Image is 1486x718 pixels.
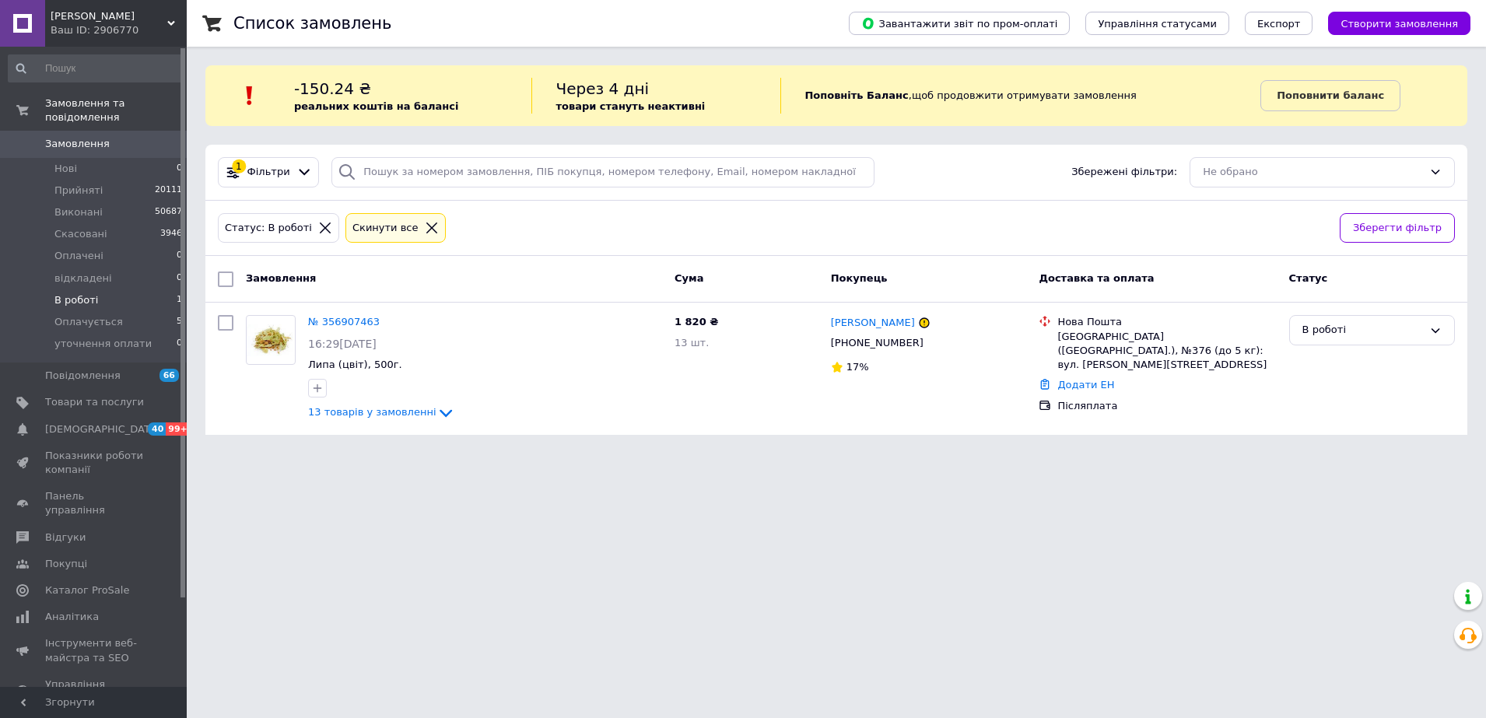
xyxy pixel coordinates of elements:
span: Аналітика [45,610,99,624]
button: Експорт [1245,12,1313,35]
span: Нові [54,162,77,176]
span: Замовлення та повідомлення [45,96,187,124]
span: відкладені [54,271,112,285]
div: В роботі [1302,322,1423,338]
span: Cума [675,272,703,284]
a: Додати ЕН [1057,379,1114,391]
span: Повідомлення [45,369,121,383]
img: :exclamation: [238,84,261,107]
button: Управління статусами [1085,12,1229,35]
span: 3946 [160,227,182,241]
b: Поповнити баланс [1277,89,1384,101]
span: Каталог ProSale [45,583,129,597]
span: Зберегти фільтр [1353,220,1442,236]
span: 13 шт. [675,337,709,348]
a: Фото товару [246,315,296,365]
div: Не обрано [1203,164,1423,180]
span: Фільтри [247,165,290,180]
div: Нова Пошта [1057,315,1276,329]
span: Завантажити звіт по пром-оплаті [861,16,1057,30]
span: 1 [177,293,182,307]
span: Показники роботи компанії [45,449,144,477]
span: 0 [177,271,182,285]
span: Створити замовлення [1341,18,1458,30]
div: 1 [232,159,246,173]
button: Завантажити звіт по пром-оплаті [849,12,1070,35]
div: Cкинути все [349,220,422,236]
span: -150.24 ₴ [294,79,371,98]
span: 99+ [166,422,191,436]
span: 20111 [155,184,182,198]
span: Через 4 дні [555,79,649,98]
span: Товари та послуги [45,395,144,409]
span: Інструменти веб-майстра та SEO [45,636,144,664]
span: Управління сайтом [45,678,144,706]
div: , щоб продовжити отримувати замовлення [780,78,1260,114]
span: Прийняті [54,184,103,198]
div: [GEOGRAPHIC_DATA] ([GEOGRAPHIC_DATA].), №376 (до 5 кг): вул. [PERSON_NAME][STREET_ADDRESS] [1057,330,1276,373]
span: Експорт [1257,18,1301,30]
span: Збережені фільтри: [1071,165,1177,180]
span: 16:29[DATE] [308,338,377,350]
span: 5 [177,315,182,329]
span: Покупець [831,272,888,284]
a: [PERSON_NAME] [831,316,915,331]
a: Створити замовлення [1313,17,1470,29]
div: Післяплата [1057,399,1276,413]
span: 17% [846,361,869,373]
img: Фото товару [247,324,295,356]
span: 40 [148,422,166,436]
span: Замовлення [45,137,110,151]
span: Покупці [45,557,87,571]
a: 13 товарів у замовленні [308,406,455,418]
span: 0 [177,162,182,176]
span: [DEMOGRAPHIC_DATA] [45,422,160,436]
b: Поповніть Баланс [804,89,908,101]
span: Відгуки [45,531,86,545]
span: Виконані [54,205,103,219]
button: Створити замовлення [1328,12,1470,35]
input: Пошук за номером замовлення, ПІБ покупця, номером телефону, Email, номером накладної [331,157,874,187]
span: Оплачується [54,315,123,329]
span: 50687 [155,205,182,219]
span: Статус [1289,272,1328,284]
span: Оплачені [54,249,103,263]
span: уточнення оплати [54,337,152,351]
span: Панель управління [45,489,144,517]
span: Скасовані [54,227,107,241]
span: Замовлення [246,272,316,284]
h1: Список замовлень [233,14,391,33]
span: 13 товарів у замовленні [308,406,436,418]
span: Управління статусами [1098,18,1217,30]
span: Доставка та оплата [1039,272,1154,284]
div: Статус: В роботі [222,220,315,236]
span: [PHONE_NUMBER] [831,337,923,348]
span: 0 [177,337,182,351]
a: Липа (цвіт), 500г. [308,359,402,370]
button: Зберегти фільтр [1340,213,1455,243]
div: Ваш ID: 2906770 [51,23,187,37]
a: № 356907463 [308,316,380,327]
span: 1 820 ₴ [675,316,718,327]
b: реальних коштів на балансі [294,100,459,112]
span: 66 [159,369,179,382]
b: товари стануть неактивні [555,100,705,112]
a: Поповнити баланс [1260,80,1400,111]
span: Дари Карпат [51,9,167,23]
span: В роботі [54,293,98,307]
span: 0 [177,249,182,263]
input: Пошук [8,54,184,82]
